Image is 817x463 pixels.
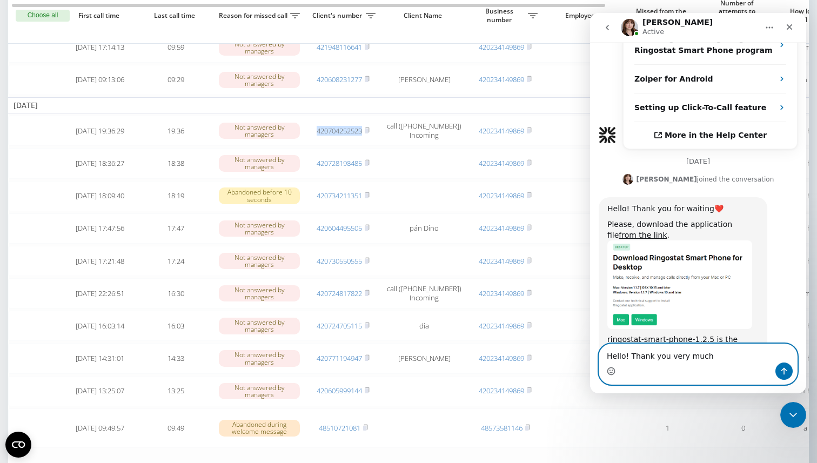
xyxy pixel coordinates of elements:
[317,191,362,200] a: 420734211351
[62,311,138,341] td: [DATE] 16:03:14
[138,32,213,63] td: 09:59
[317,386,362,395] a: 420605999144
[16,10,70,22] button: Choose all
[479,75,524,84] a: 420234149869
[479,126,524,136] a: 420234149869
[138,181,213,211] td: 18:19
[219,420,300,436] div: Abandoned during welcome message
[62,408,138,448] td: [DATE] 09:49:57
[219,253,300,269] div: Not answered by managers
[138,65,213,95] td: 09:29
[481,423,523,433] a: 48573581146
[71,11,129,20] span: First call time
[219,350,300,366] div: Not answered by managers
[62,116,138,146] td: [DATE] 19:36:29
[317,223,362,233] a: 420604495505
[219,187,300,204] div: Abandoned before 10 seconds
[319,423,360,433] a: 48510721081
[317,158,362,168] a: 420728198485
[479,158,524,168] a: 420234149869
[138,343,213,373] td: 14:33
[479,256,524,266] a: 420234149869
[317,321,362,331] a: 420724705115
[138,376,213,406] td: 13:25
[381,343,467,373] td: [PERSON_NAME]
[62,65,138,95] td: [DATE] 09:13:06
[219,318,300,334] div: Not answered by managers
[548,11,614,20] span: Employee
[317,256,362,266] a: 420730550555
[62,246,138,276] td: [DATE] 17:21:48
[62,343,138,373] td: [DATE] 14:31:01
[138,246,213,276] td: 17:24
[62,32,138,63] td: [DATE] 17:14:13
[138,116,213,146] td: 19:36
[62,148,138,178] td: [DATE] 18:36:27
[479,42,524,52] a: 420234149869
[479,223,524,233] a: 420234149869
[705,408,781,448] td: 0
[479,321,524,331] a: 420234149869
[479,353,524,363] a: 420234149869
[146,11,205,20] span: Last call time
[317,126,362,136] a: 420704252523
[219,123,300,139] div: Not answered by managers
[381,278,467,308] td: call ([PHONE_NUMBER]) Incoming
[219,11,290,20] span: Reason for missed call
[138,408,213,448] td: 09:49
[219,155,300,171] div: Not answered by managers
[479,191,524,200] a: 420234149869
[5,432,31,458] button: Open CMP widget
[479,386,524,395] a: 420234149869
[381,213,467,244] td: pán Dino
[381,65,467,95] td: [PERSON_NAME]
[780,402,806,428] iframe: Intercom live chat
[219,39,300,56] div: Not answered by managers
[138,213,213,244] td: 17:47
[473,7,528,24] span: Business number
[317,353,362,363] a: 420771194947
[138,278,213,308] td: 16:30
[62,376,138,406] td: [DATE] 13:25:07
[219,72,300,88] div: Not answered by managers
[62,278,138,308] td: [DATE] 22:26:51
[219,220,300,237] div: Not answered by managers
[219,383,300,399] div: Not answered by managers
[630,408,705,448] td: 1
[138,311,213,341] td: 16:03
[381,311,467,341] td: dia
[317,42,362,52] a: 421948116641
[219,285,300,301] div: Not answered by managers
[390,11,458,20] span: Client Name
[317,75,362,84] a: 420608231277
